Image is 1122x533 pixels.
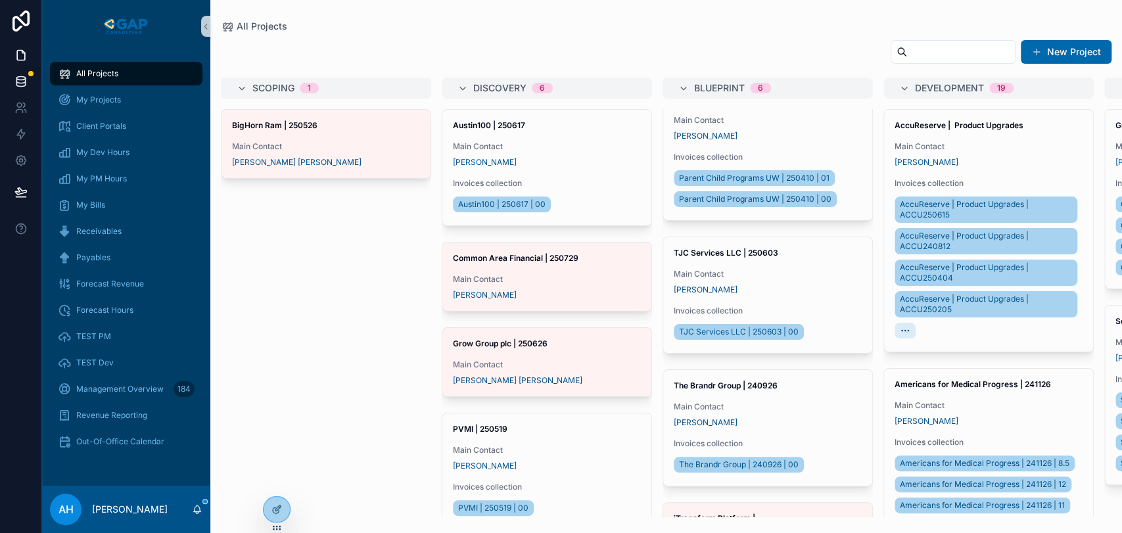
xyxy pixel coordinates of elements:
a: My Dev Hours [50,141,202,164]
strong: The Brandr Group | 240926 [674,381,778,390]
a: AccuReserve | Product Upgrades | ACCU250404 [895,260,1077,286]
a: [PERSON_NAME] [674,285,737,295]
a: AccuReserve | Product Upgrades | ACCU240812 [895,228,1077,254]
a: [PERSON_NAME] [453,290,517,300]
strong: Americans for Medical Progress | 241126 [895,379,1051,389]
span: My Projects [76,95,121,105]
a: My Projects [50,88,202,112]
a: TEST Dev [50,351,202,375]
a: Parent Child Programs UW | 250410 | 01 [674,170,835,186]
a: The Brandr Group | 240926 | 00 [674,457,804,473]
span: Invoices collection [453,482,641,492]
span: AccuReserve | Product Upgrades | ACCU250615 [900,199,1072,220]
span: Invoices collection [674,438,862,449]
p: [PERSON_NAME] [92,503,168,516]
a: TJC Services LLC | 250603Main Contact[PERSON_NAME]Invoices collectionTJC Services LLC | 250603 | 00 [663,237,873,354]
span: Main Contact [453,359,641,370]
span: AccuReserve | Product Upgrades | ACCU250205 [900,294,1072,315]
div: 19 [997,83,1006,93]
span: Main Contact [674,402,862,412]
span: Parent Child Programs UW | 250410 | 01 [679,173,830,183]
span: Scoping [252,81,294,95]
a: Austin100 | 250617 | 00 [453,197,551,212]
span: AccuReserve | Product Upgrades | ACCU250404 [900,262,1072,283]
span: The Brandr Group | 240926 | 00 [679,459,799,470]
div: 1 [308,83,311,93]
span: AH [58,501,74,517]
a: [PERSON_NAME] [674,417,737,428]
span: Main Contact [895,400,1083,411]
div: 184 [174,381,195,397]
a: Americans for Medical Progress | 241126 | 12 [895,476,1071,492]
a: PVMI | 250519Main Contact[PERSON_NAME]Invoices collectionPVMI | 250519 | 00 [442,413,652,530]
a: [PERSON_NAME] [674,131,737,141]
div: scrollable content [42,53,210,471]
a: Americans for Medical Progress | 241126 | 11 [895,498,1070,513]
span: TJC Services LLC | 250603 | 00 [679,327,799,337]
a: Payables [50,246,202,269]
a: TJC Services LLC | 250603 | 00 [674,324,804,340]
span: Austin100 | 250617 | 00 [458,199,546,210]
a: AccuReserve | Product Upgrades | ACCU250615 [895,197,1077,223]
span: Main Contact [895,141,1083,152]
a: TEST PM [50,325,202,348]
span: Blueprint [694,81,745,95]
a: [PERSON_NAME] [453,157,517,168]
a: [PERSON_NAME] [PERSON_NAME] [453,375,582,386]
strong: TJC Services LLC | 250603 [674,248,778,258]
span: PVMI | 250519 | 00 [458,503,528,513]
strong: Grow Group plc | 250626 [453,338,548,348]
span: Development [915,81,984,95]
span: AccuReserve | Product Upgrades | ACCU240812 [900,231,1072,252]
span: Invoices collection [453,178,641,189]
span: Invoices collection [674,306,862,316]
span: Client Portals [76,121,126,131]
a: Americans for Medical Progress | 241126 | 8.5 [895,455,1075,471]
a: BigHorn Ram | 250526Main Contact[PERSON_NAME] [PERSON_NAME] [221,109,431,179]
a: [PERSON_NAME] [895,416,958,427]
span: Receivables [76,226,122,237]
div: 6 [540,83,545,93]
span: Main Contact [232,141,420,152]
strong: AccuReserve | Product Upgrades [895,120,1023,130]
span: Americans for Medical Progress | 241126 | 8.5 [900,458,1069,469]
span: My Bills [76,200,105,210]
a: Austin100 | 250617Main Contact[PERSON_NAME]Invoices collectionAustin100 | 250617 | 00 [442,109,652,226]
a: The Brandr Group | 240926Main Contact[PERSON_NAME]Invoices collectionThe Brandr Group | 240926 | 00 [663,369,873,486]
a: Out-Of-Office Calendar [50,430,202,453]
div: 6 [758,83,763,93]
span: Main Contact [453,141,641,152]
button: New Project [1021,40,1111,64]
a: Management Overview184 [50,377,202,401]
a: [PERSON_NAME] [453,461,517,471]
a: Forecast Hours [50,298,202,322]
span: Payables [76,252,110,263]
a: Common Area Financial | 250729Main Contact[PERSON_NAME] [442,242,652,312]
span: TEST PM [76,331,111,342]
span: Discovery [473,81,526,95]
a: [PERSON_NAME] [895,157,958,168]
a: Revenue Reporting [50,404,202,427]
span: All Projects [76,68,118,79]
a: All Projects [221,20,287,33]
a: AccuReserve | Product Upgrades | ACCU250205 [895,291,1077,317]
strong: Austin100 | 250617 [453,120,525,130]
a: Grow Group plc | 250626Main Contact[PERSON_NAME] [PERSON_NAME] [442,327,652,397]
a: Parent Child Programs UW | 250410Main Contact[PERSON_NAME]Invoices collectionParent Child Program... [663,83,873,221]
a: Parent Child Programs UW | 250410 | 00 [674,191,837,207]
strong: PVMI | 250519 [453,424,507,434]
span: Main Contact [453,445,641,455]
a: PVMI | 250519 | 00 [453,500,534,516]
span: [PERSON_NAME] [PERSON_NAME] [232,157,362,168]
span: Forecast Hours [76,305,133,315]
a: AccuReserve | Product UpgradesMain Contact[PERSON_NAME]Invoices collectionAccuReserve | Product U... [883,109,1094,352]
span: Americans for Medical Progress | 241126 | 11 [900,500,1065,511]
a: Forecast Revenue [50,272,202,296]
